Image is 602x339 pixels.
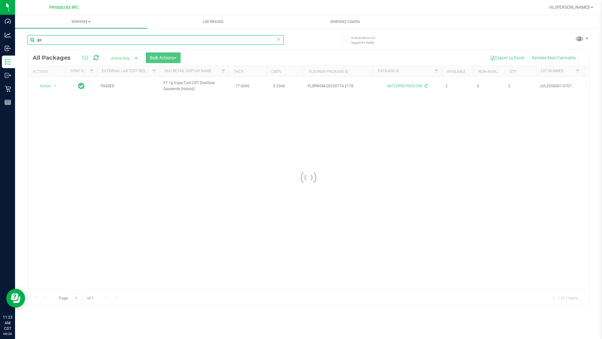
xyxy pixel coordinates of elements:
input: Search Package ID, Item Name, SKU, Lot or Part Number... [28,35,284,45]
a: Inventory [15,15,147,28]
span: Lab Results [194,19,232,24]
span: Clear [276,35,281,43]
inline-svg: Inbound [5,45,11,51]
a: Lab Results [147,15,279,28]
span: Inventory [15,19,147,24]
span: Include items not tagged for facility [351,35,383,45]
p: 08/28 [3,331,12,336]
p: 11:25 AM CDT [3,315,12,331]
span: Pensacola WC [49,5,79,10]
inline-svg: Reports [5,99,11,105]
iframe: Resource center [6,289,25,308]
inline-svg: Analytics [5,32,11,38]
inline-svg: Dashboard [5,18,11,24]
inline-svg: Retail [5,86,11,92]
span: Hi, [PERSON_NAME]! [549,5,590,10]
inline-svg: Outbound [5,72,11,78]
inline-svg: Inventory [5,59,11,65]
span: Inventory Counts [322,19,368,24]
a: Inventory Counts [279,15,411,28]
